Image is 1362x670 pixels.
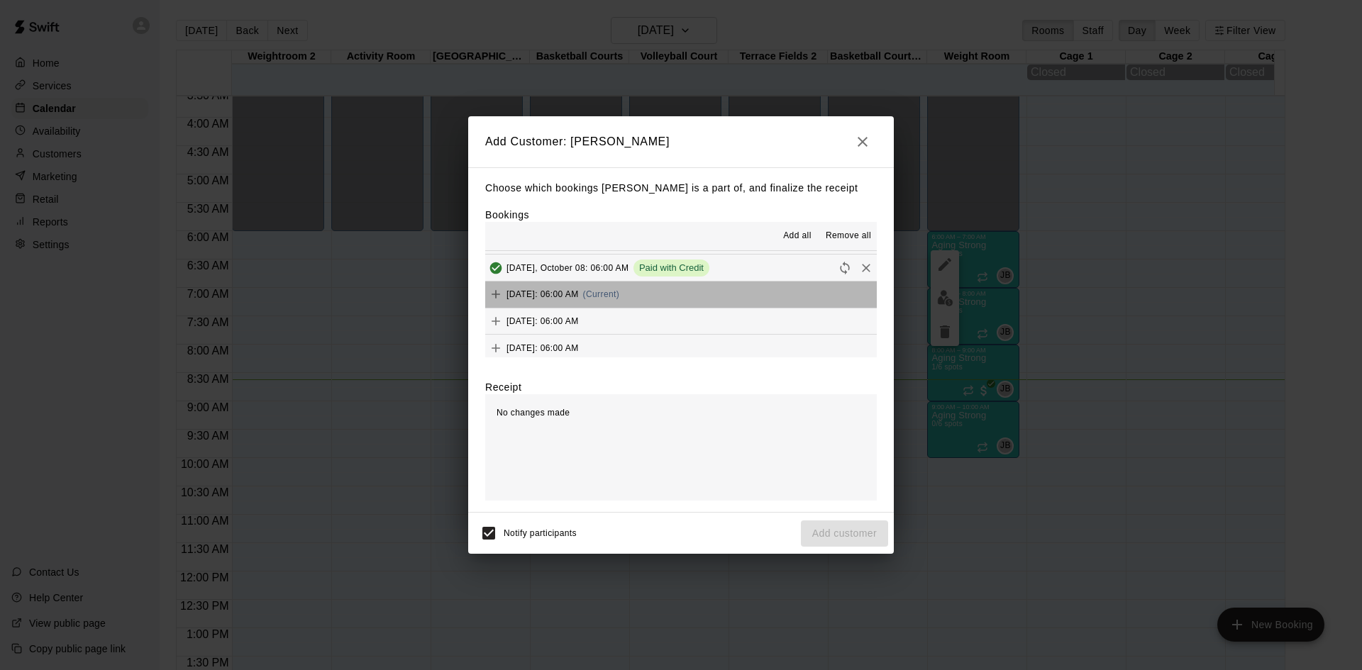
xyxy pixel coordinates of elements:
[783,229,812,243] span: Add all
[775,225,820,247] button: Add all
[506,342,579,352] span: [DATE]: 06:00 AM
[485,179,877,197] p: Choose which bookings [PERSON_NAME] is a part of, and finalize the receipt
[485,308,877,335] button: Add[DATE]: 06:00 AM
[485,315,506,325] span: Add
[485,380,521,394] label: Receipt
[826,229,871,243] span: Remove all
[485,289,506,299] span: Add
[485,257,506,279] button: Added & Paid
[506,262,629,272] span: [DATE], October 08: 06:00 AM
[485,255,877,281] button: Added & Paid[DATE], October 08: 06:00 AMPaid with CreditRescheduleRemove
[633,262,709,273] span: Paid with Credit
[485,209,529,220] label: Bookings
[485,342,506,352] span: Add
[485,281,877,308] button: Add[DATE]: 06:00 AM(Current)
[497,408,570,418] span: No changes made
[820,225,877,247] button: Remove all
[856,262,877,272] span: Remove
[506,289,579,299] span: [DATE]: 06:00 AM
[506,316,579,325] span: [DATE]: 06:00 AM
[468,116,894,167] h2: Add Customer: [PERSON_NAME]
[485,335,877,361] button: Add[DATE]: 06:00 AM
[834,262,856,272] span: Reschedule
[583,289,620,299] span: (Current)
[504,529,577,539] span: Notify participants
